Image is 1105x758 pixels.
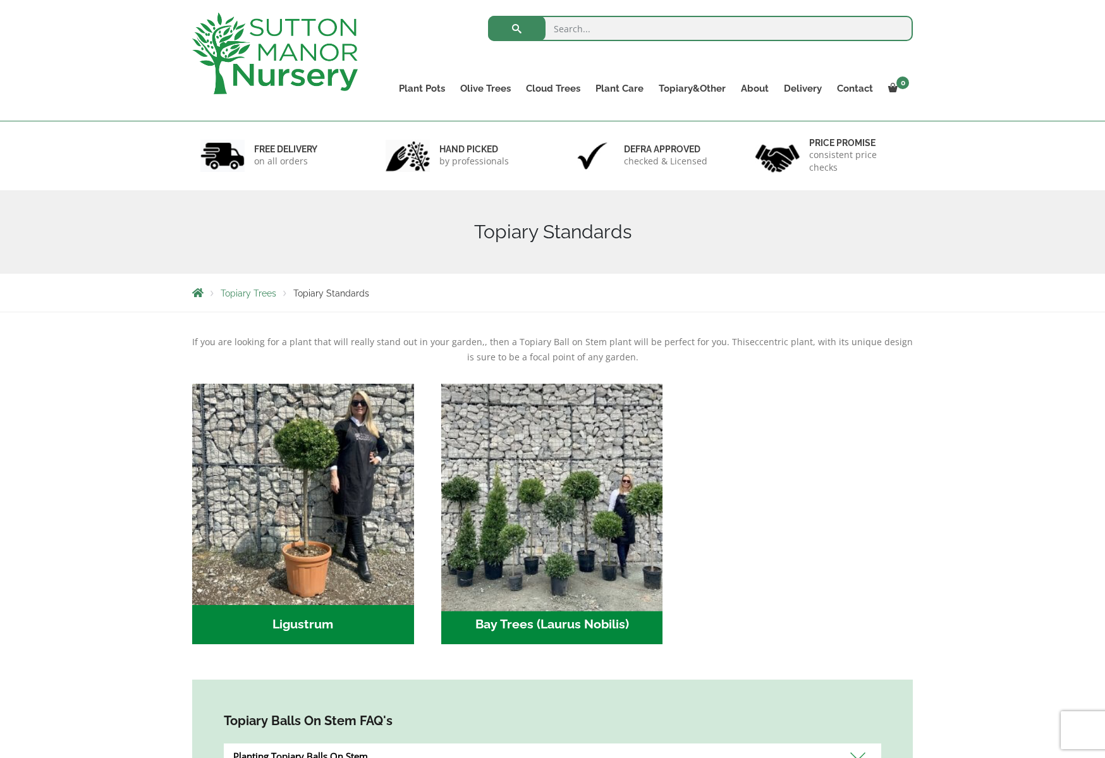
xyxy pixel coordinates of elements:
[881,80,913,97] a: 0
[192,336,750,348] span: If you are looking for a plant that will really stand out in your garden,, then a Topiary Ball on...
[453,80,518,97] a: Olive Trees
[624,155,707,168] p: checked & Licensed
[192,605,414,644] h2: Ligustrum
[733,80,776,97] a: About
[441,605,663,644] h2: Bay Trees (Laurus Nobilis)
[293,288,369,298] span: Topiary Standards
[391,80,453,97] a: Plant Pots
[518,80,588,97] a: Cloud Trees
[651,80,733,97] a: Topiary&Other
[439,155,509,168] p: by professionals
[224,711,881,731] h4: Topiary Balls On Stem FAQ's
[221,288,276,298] a: Topiary Trees
[386,140,430,172] img: 2.jpg
[776,80,829,97] a: Delivery
[254,155,317,168] p: on all orders
[809,149,905,174] p: consistent price checks
[829,80,881,97] a: Contact
[192,384,414,644] a: Visit product category Ligustrum
[192,384,414,606] img: Ligustrum
[755,137,800,175] img: 4.jpg
[467,336,913,363] span: eccentric plant, with its unique design is sure to be a focal point of any garden.
[200,140,245,172] img: 1.jpg
[192,288,913,298] nav: Breadcrumbs
[192,221,913,243] h1: Topiary Standards
[624,144,707,155] h6: Defra approved
[436,378,668,611] img: Bay Trees (Laurus Nobilis)
[588,80,651,97] a: Plant Care
[809,137,905,149] h6: Price promise
[896,76,909,89] span: 0
[441,384,663,644] a: Visit product category Bay Trees (Laurus Nobilis)
[488,16,913,41] input: Search...
[439,144,509,155] h6: hand picked
[570,140,614,172] img: 3.jpg
[192,13,358,94] img: logo
[254,144,317,155] h6: FREE DELIVERY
